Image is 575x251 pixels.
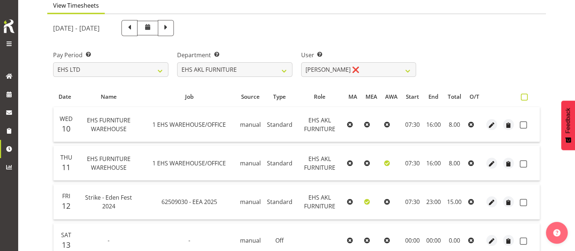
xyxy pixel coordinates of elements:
img: help-xxl-2.png [553,229,560,236]
span: MA [348,93,357,101]
td: 15.00 [443,184,465,219]
span: End [428,93,438,101]
span: Start [406,93,419,101]
img: Rosterit icon logo [2,18,16,34]
span: 1 EHS WAREHOUSE/OFFICE [152,159,226,167]
label: Pay Period [53,51,168,59]
span: 1 EHS WAREHOUSE/OFFICE [152,121,226,129]
span: MEA [365,93,377,101]
td: 07:30 [402,107,423,142]
span: Feedback [565,108,571,133]
span: EHS AKL FURNITURE [304,155,335,172]
span: O/T [470,93,479,101]
span: Role [314,93,326,101]
td: Standard [264,107,295,142]
td: Standard [264,146,295,181]
span: EHS AKL FURNITURE [304,116,335,133]
td: 16:00 [423,107,443,142]
span: EHS AKL FURNITURE [304,193,335,210]
span: Job [185,93,193,101]
span: manual [240,236,261,244]
span: Thu [60,153,72,161]
span: - [108,236,109,244]
td: 07:30 [402,146,423,181]
span: Strike - Eden Fest 2024 [85,193,132,210]
td: 8.00 [443,146,465,181]
label: Department [177,51,292,59]
span: EHS FURNITURE WAREHOUSE [87,116,131,133]
span: AWA [385,93,398,101]
span: Total [448,93,461,101]
span: 11 [62,162,71,172]
label: User [301,51,416,59]
button: Feedback - Show survey [561,101,575,150]
span: 13 [62,240,71,250]
span: 62509030 - EEA 2025 [161,198,217,206]
td: 8.00 [443,107,465,142]
span: Date [59,93,71,101]
span: manual [240,159,261,167]
span: Sat [61,231,71,239]
span: View Timesheets [53,1,99,10]
td: 07:30 [402,184,423,219]
td: 16:00 [423,146,443,181]
span: Source [241,93,260,101]
td: 23:00 [423,184,443,219]
span: manual [240,198,261,206]
span: Fri [62,192,70,200]
span: - [188,236,190,244]
span: EHS FURNITURE WAREHOUSE [87,155,131,172]
span: Type [273,93,286,101]
span: Name [101,93,117,101]
span: 12 [62,201,71,211]
span: manual [240,121,261,129]
td: Standard [264,184,295,219]
span: Wed [60,115,73,123]
span: 10 [62,123,71,134]
h5: [DATE] - [DATE] [53,24,100,32]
